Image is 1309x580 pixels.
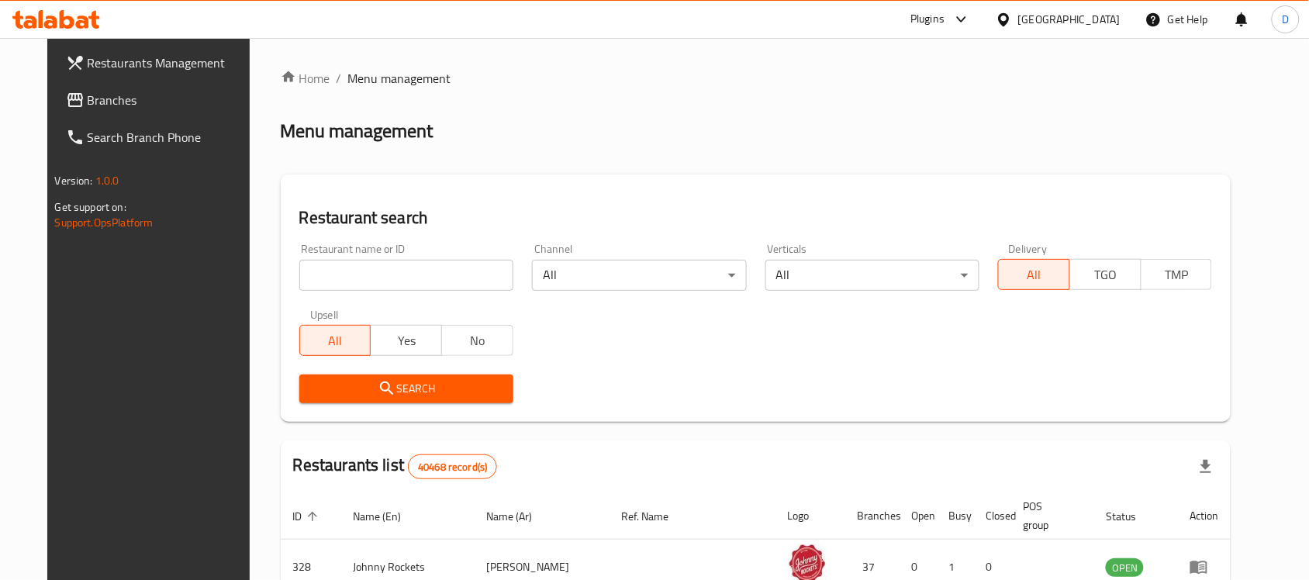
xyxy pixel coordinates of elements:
span: ID [293,507,323,526]
span: Yes [377,330,436,352]
input: Search for restaurant name or ID.. [299,260,513,291]
div: All [765,260,979,291]
span: Branches [88,91,254,109]
h2: Restaurant search [299,206,1213,230]
th: Open [900,492,937,540]
div: [GEOGRAPHIC_DATA] [1018,11,1121,28]
span: D [1282,11,1289,28]
span: All [306,330,365,352]
button: TMP [1141,259,1213,290]
span: Name (Ar) [486,507,552,526]
button: Yes [370,325,442,356]
span: POS group [1024,497,1076,534]
label: Upsell [310,309,339,320]
th: Closed [974,492,1011,540]
span: Status [1106,507,1156,526]
span: Version: [55,171,93,191]
li: / [337,69,342,88]
span: Menu management [348,69,451,88]
button: All [299,325,371,356]
a: Restaurants Management [54,44,266,81]
th: Busy [937,492,974,540]
span: 40468 record(s) [409,460,496,475]
label: Delivery [1009,243,1048,254]
div: Total records count [408,454,497,479]
button: No [441,325,513,356]
span: Get support on: [55,197,126,217]
div: OPEN [1106,558,1144,577]
a: Search Branch Phone [54,119,266,156]
th: Logo [775,492,845,540]
div: Menu [1190,558,1218,576]
th: Branches [845,492,900,540]
span: No [448,330,507,352]
span: Search [312,379,501,399]
button: Search [299,375,513,403]
th: Action [1177,492,1231,540]
span: Search Branch Phone [88,128,254,147]
span: TMP [1148,264,1207,286]
a: Support.OpsPlatform [55,212,154,233]
div: Export file [1187,448,1224,485]
span: OPEN [1106,559,1144,577]
a: Home [281,69,330,88]
span: All [1005,264,1064,286]
h2: Menu management [281,119,433,143]
a: Branches [54,81,266,119]
span: 1.0.0 [95,171,119,191]
span: Ref. Name [621,507,689,526]
button: All [998,259,1070,290]
div: Plugins [910,10,945,29]
h2: Restaurants list [293,454,498,479]
span: Restaurants Management [88,54,254,72]
span: TGO [1076,264,1135,286]
button: TGO [1069,259,1141,290]
span: Name (En) [354,507,422,526]
div: All [532,260,746,291]
nav: breadcrumb [281,69,1231,88]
